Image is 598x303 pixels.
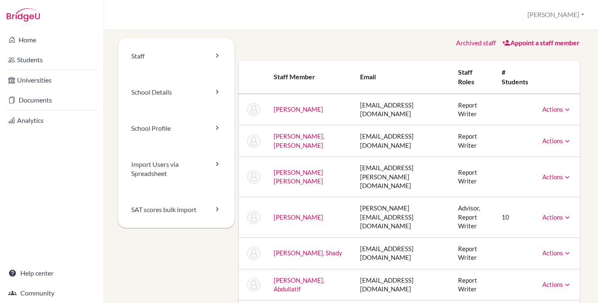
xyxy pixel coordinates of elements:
[247,170,260,183] img: Nouzha Alami Chentoufi
[2,92,102,108] a: Documents
[542,249,571,257] a: Actions
[495,61,536,94] th: # students
[118,192,235,228] a: SAT scores bulk import
[274,132,324,149] a: [PERSON_NAME], [PERSON_NAME]
[353,94,451,125] td: [EMAIL_ADDRESS][DOMAIN_NAME]
[2,72,102,88] a: Universities
[502,39,580,46] a: Appoint a staff member
[118,110,235,147] a: School Profile
[274,213,323,221] a: [PERSON_NAME]
[353,157,451,197] td: [EMAIL_ADDRESS][PERSON_NAME][DOMAIN_NAME]
[118,147,235,192] a: Import Users via Spreadsheet
[353,197,451,237] td: [PERSON_NAME][EMAIL_ADDRESS][DOMAIN_NAME]
[2,112,102,129] a: Analytics
[353,237,451,269] td: [EMAIL_ADDRESS][DOMAIN_NAME]
[247,103,260,116] img: Mumtaz Abbasi
[542,173,571,181] a: Actions
[247,247,260,260] img: Shady Al Deeb
[2,51,102,68] a: Students
[451,157,495,197] td: Report Writer
[542,281,571,288] a: Actions
[274,249,342,257] a: [PERSON_NAME], Shady
[2,32,102,48] a: Home
[353,61,451,94] th: Email
[274,169,323,185] a: [PERSON_NAME] [PERSON_NAME]
[274,276,324,293] a: [PERSON_NAME], Abdullatif
[542,105,571,113] a: Actions
[451,237,495,269] td: Report Writer
[353,125,451,157] td: [EMAIL_ADDRESS][DOMAIN_NAME]
[451,61,495,94] th: Staff roles
[247,211,260,224] img: Mervat Al Amire
[247,134,260,148] img: Youssif Nasigri Abdul Rahman
[247,278,260,291] img: Abdullatif Al Medani
[451,125,495,157] td: Report Writer
[118,38,235,74] a: Staff
[524,7,588,22] button: [PERSON_NAME]
[353,269,451,301] td: [EMAIL_ADDRESS][DOMAIN_NAME]
[451,269,495,301] td: Report Writer
[274,105,323,113] a: [PERSON_NAME]
[2,265,102,281] a: Help center
[542,137,571,144] a: Actions
[451,94,495,125] td: Report Writer
[2,285,102,301] a: Community
[451,197,495,237] td: Advisor, Report Writer
[542,213,571,221] a: Actions
[495,197,536,237] td: 10
[267,61,354,94] th: Staff member
[456,39,496,46] a: Archived staff
[118,74,235,110] a: School Details
[7,8,40,22] img: Bridge-U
